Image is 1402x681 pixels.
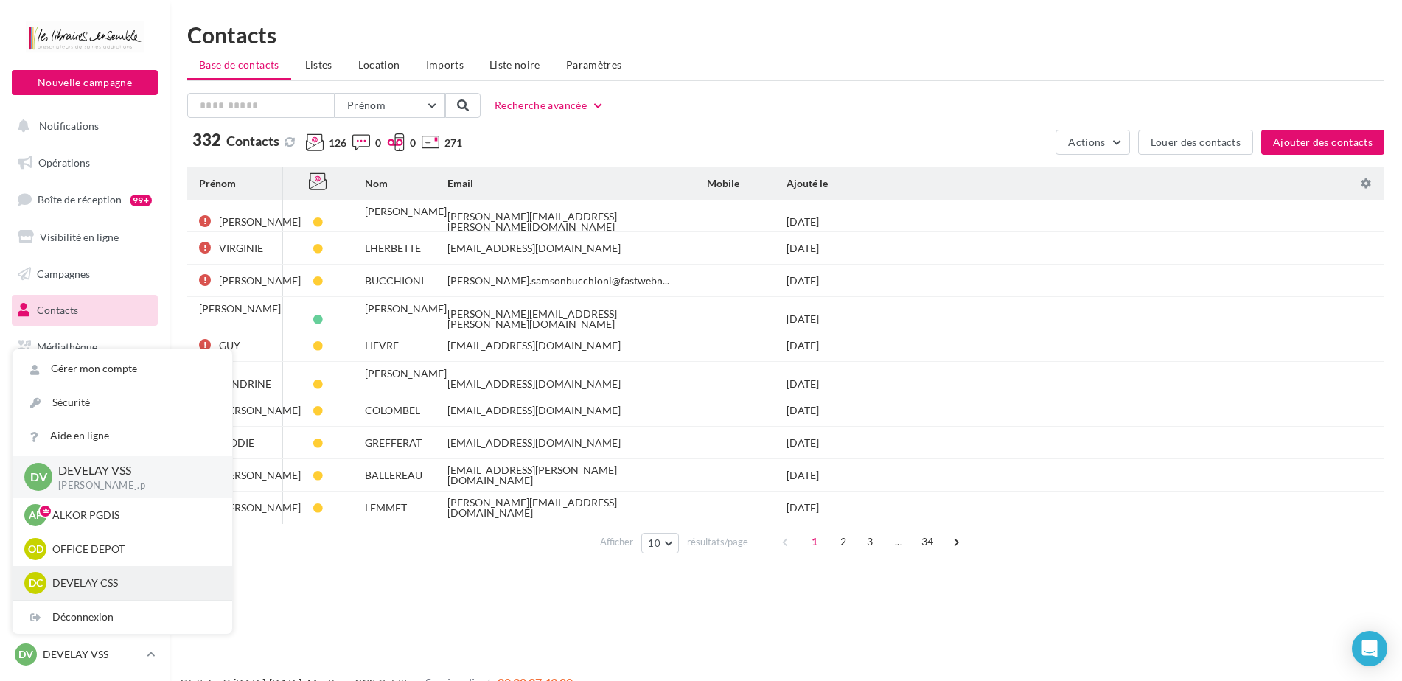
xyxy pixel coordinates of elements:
div: [EMAIL_ADDRESS][PERSON_NAME][DOMAIN_NAME] [447,465,683,486]
div: ELODIE [219,438,254,448]
span: Opérations [38,156,90,169]
span: DV [18,647,33,662]
h1: Contacts [187,24,1384,46]
span: Afficher [600,535,633,549]
div: [PERSON_NAME][EMAIL_ADDRESS][PERSON_NAME][DOMAIN_NAME] [447,309,683,329]
span: Mobile [707,177,739,189]
button: Ajouter des contacts [1261,130,1384,155]
p: ALKOR PGDIS [52,508,215,523]
span: Contacts [226,133,279,149]
span: résultats/page [687,535,748,549]
span: Contacts [37,304,78,316]
div: [PERSON_NAME] [199,304,281,314]
button: 10 [641,533,679,553]
span: 271 [444,136,462,150]
span: Listes [305,58,332,71]
div: COLOMBEL [365,405,420,416]
div: LIEVRE [365,340,399,351]
span: Nom [365,177,388,189]
span: Ajouté le [787,177,828,189]
div: [DATE] [787,405,819,416]
span: Boîte de réception [38,193,122,206]
div: [EMAIL_ADDRESS][DOMAIN_NAME] [447,340,621,351]
span: DV [30,469,47,486]
span: Prénom [199,177,236,189]
p: DEVELAY CSS [52,576,215,590]
a: Boîte de réception99+ [9,184,161,215]
span: 1 [803,530,826,553]
a: Visibilité en ligne [9,222,161,253]
a: Calendrier [9,369,161,399]
div: [DATE] [787,340,819,351]
div: [DATE] [787,314,819,324]
div: [DATE] [787,438,819,448]
div: [EMAIL_ADDRESS][DOMAIN_NAME] [447,243,621,254]
a: Campagnes [9,259,161,290]
button: Actions [1056,130,1129,155]
a: Opérations [9,147,161,178]
p: OFFICE DEPOT [52,542,215,556]
span: 34 [916,530,940,553]
div: GUY [219,340,240,351]
div: [EMAIL_ADDRESS][DOMAIN_NAME] [447,438,621,448]
button: Recherche avancée [489,97,610,114]
span: Email [447,177,473,189]
div: [EMAIL_ADDRESS][DOMAIN_NAME] [447,379,621,389]
div: SANDRINE [219,379,271,389]
span: Médiathèque [37,340,97,353]
a: DV DEVELAY VSS [12,640,158,668]
div: GREFFERAT [365,438,422,448]
span: Notifications [39,119,99,132]
div: LEMMET [365,503,407,513]
a: Médiathèque [9,332,161,363]
span: 0 [410,136,416,150]
div: [DATE] [787,379,819,389]
div: [PERSON_NAME] [219,405,301,416]
div: [PERSON_NAME] [365,206,447,217]
div: BALLEREAU [365,470,422,481]
p: DEVELAY VSS [43,647,141,662]
div: [DATE] [787,470,819,481]
div: [DATE] [787,243,819,254]
span: Prénom [347,99,386,111]
span: 126 [329,136,346,150]
div: [PERSON_NAME][EMAIL_ADDRESS][DOMAIN_NAME] [447,497,683,518]
button: Prénom [335,93,445,118]
span: Campagnes [37,267,90,279]
button: Notifications [9,111,155,142]
span: AP [29,508,43,523]
div: [PERSON_NAME] [219,217,301,227]
div: [PERSON_NAME][EMAIL_ADDRESS][PERSON_NAME][DOMAIN_NAME] [447,212,683,232]
span: 0 [375,136,381,150]
span: Paramètres [566,58,622,71]
div: [DATE] [787,276,819,286]
div: Open Intercom Messenger [1352,631,1387,666]
span: DC [29,576,43,590]
div: BUCCHIONI [365,276,424,286]
span: OD [28,542,43,556]
p: DEVELAY VSS [58,462,209,479]
div: [DATE] [787,217,819,227]
div: VIRGINIE [219,243,263,254]
span: Visibilité en ligne [40,231,119,243]
div: [PERSON_NAME] [219,470,301,481]
span: Imports [426,58,464,71]
div: 99+ [130,195,152,206]
span: Liste noire [489,58,540,71]
a: Gérer mon compte [13,352,232,385]
a: Sécurité [13,386,232,419]
button: Nouvelle campagne [12,70,158,95]
button: Louer des contacts [1138,130,1253,155]
span: [PERSON_NAME].samsonbucchioni@fastwebn... [447,276,669,286]
div: [PERSON_NAME] [365,304,447,314]
div: [PERSON_NAME] [219,503,301,513]
span: 2 [831,530,855,553]
div: [PERSON_NAME] [219,276,301,286]
a: Contacts [9,295,161,326]
span: 332 [192,132,221,148]
a: Aide en ligne [13,419,232,453]
div: [PERSON_NAME] [365,369,447,379]
span: 3 [858,530,882,553]
div: [EMAIL_ADDRESS][DOMAIN_NAME] [447,405,621,416]
div: LHERBETTE [365,243,421,254]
